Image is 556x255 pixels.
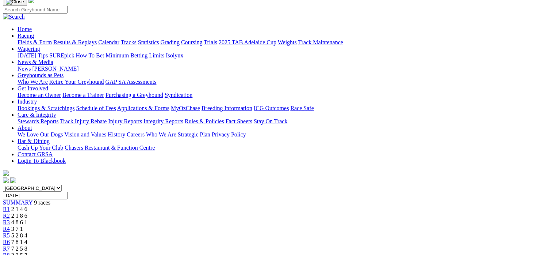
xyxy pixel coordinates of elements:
div: Greyhounds as Pets [18,79,553,85]
div: Industry [18,105,553,112]
a: Become a Trainer [62,92,104,98]
a: Track Maintenance [298,39,343,45]
a: Fact Sheets [226,118,252,124]
img: Search [3,14,25,20]
a: Fields & Form [18,39,52,45]
div: Get Involved [18,92,553,98]
div: Racing [18,39,553,46]
a: 2025 TAB Adelaide Cup [219,39,276,45]
img: twitter.svg [10,177,16,183]
a: R1 [3,206,10,212]
a: Industry [18,98,37,105]
div: Care & Integrity [18,118,553,125]
a: Become an Owner [18,92,61,98]
input: Select date [3,192,68,199]
div: Wagering [18,52,553,59]
span: 2 1 4 6 [11,206,27,212]
a: R4 [3,226,10,232]
a: R7 [3,245,10,252]
a: Home [18,26,32,32]
a: Careers [127,131,145,138]
div: News & Media [18,65,553,72]
span: 3 7 1 [11,226,23,232]
a: Race Safe [290,105,314,111]
a: Cash Up Your Club [18,145,63,151]
a: News [18,65,31,72]
a: Minimum Betting Limits [106,52,164,59]
a: Chasers Restaurant & Function Centre [65,145,155,151]
img: facebook.svg [3,177,9,183]
a: SUREpick [49,52,74,59]
input: Search [3,6,68,14]
a: GAP SA Assessments [106,79,157,85]
span: 9 races [34,199,50,206]
a: Rules & Policies [185,118,224,124]
a: Stay On Track [254,118,287,124]
a: Weights [278,39,297,45]
a: News & Media [18,59,53,65]
a: Applications & Forms [117,105,169,111]
a: R3 [3,219,10,225]
a: Racing [18,33,34,39]
a: Privacy Policy [212,131,246,138]
a: Get Involved [18,85,48,91]
span: 7 2 5 8 [11,245,27,252]
span: 7 8 1 4 [11,239,27,245]
a: Breeding Information [202,105,252,111]
a: Statistics [138,39,159,45]
a: R6 [3,239,10,245]
a: MyOzChase [171,105,200,111]
a: Contact GRSA [18,151,53,157]
a: Calendar [98,39,119,45]
a: We Love Our Dogs [18,131,63,138]
a: Coursing [181,39,203,45]
a: Grading [161,39,180,45]
a: Greyhounds as Pets [18,72,64,78]
a: Strategic Plan [178,131,210,138]
a: Bookings & Scratchings [18,105,74,111]
span: 2 1 8 6 [11,213,27,219]
a: Wagering [18,46,40,52]
a: Care & Integrity [18,112,56,118]
a: Schedule of Fees [76,105,116,111]
div: About [18,131,553,138]
img: logo-grsa-white.png [3,170,9,176]
a: Who We Are [146,131,176,138]
a: R5 [3,232,10,239]
a: Stewards Reports [18,118,58,124]
a: Bar & Dining [18,138,50,144]
a: Login To Blackbook [18,158,66,164]
a: [PERSON_NAME] [32,65,78,72]
a: Injury Reports [108,118,142,124]
a: Tracks [121,39,137,45]
span: 4 8 6 1 [11,219,27,225]
a: R2 [3,213,10,219]
a: Trials [204,39,217,45]
a: Purchasing a Greyhound [106,92,163,98]
a: Isolynx [166,52,183,59]
a: Track Injury Rebate [60,118,107,124]
div: Bar & Dining [18,145,553,151]
a: History [108,131,125,138]
a: How To Bet [76,52,104,59]
a: [DATE] Tips [18,52,48,59]
a: Who We Are [18,79,48,85]
a: Vision and Values [64,131,106,138]
a: Retire Your Greyhound [49,79,104,85]
a: SUMMARY [3,199,32,206]
a: About [18,125,32,131]
a: Syndication [165,92,192,98]
a: ICG Outcomes [254,105,289,111]
a: Integrity Reports [143,118,183,124]
span: 5 2 8 4 [11,232,27,239]
a: Results & Replays [53,39,97,45]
